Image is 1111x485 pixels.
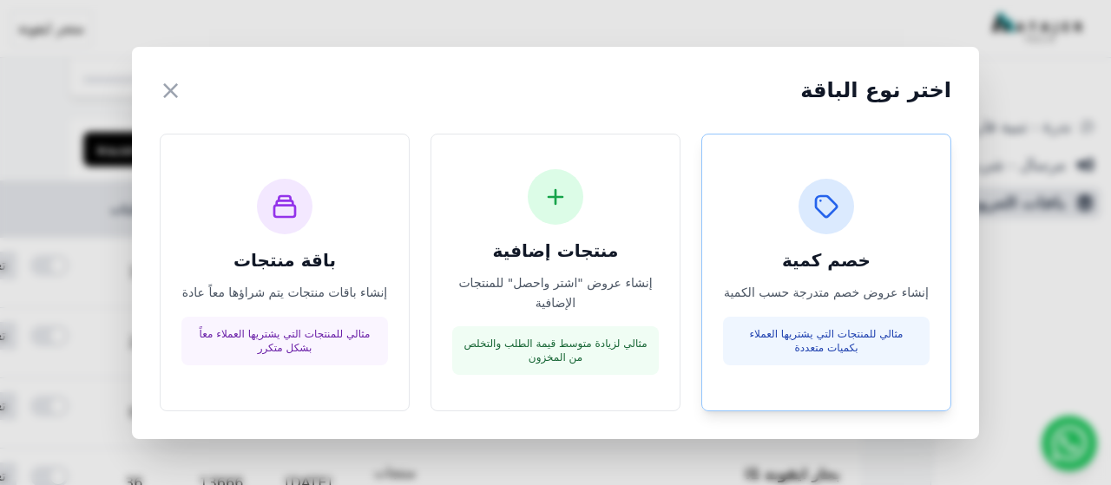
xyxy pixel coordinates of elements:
p: مثالي للمنتجات التي يشتريها العملاء معاً بشكل متكرر [192,327,378,355]
h2: اختر نوع الباقة [800,76,951,104]
p: إنشاء عروض خصم متدرجة حسب الكمية [723,283,930,303]
h3: خصم كمية [723,248,930,272]
p: إنشاء باقات منتجات يتم شراؤها معاً عادة [181,283,388,303]
p: مثالي للمنتجات التي يشتريها العملاء بكميات متعددة [733,327,919,355]
h3: باقة منتجات [181,248,388,272]
p: إنشاء عروض "اشتر واحصل" للمنتجات الإضافية [452,273,659,313]
h3: منتجات إضافية [452,239,659,263]
button: × [160,75,181,106]
p: مثالي لزيادة متوسط قيمة الطلب والتخلص من المخزون [463,337,648,364]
